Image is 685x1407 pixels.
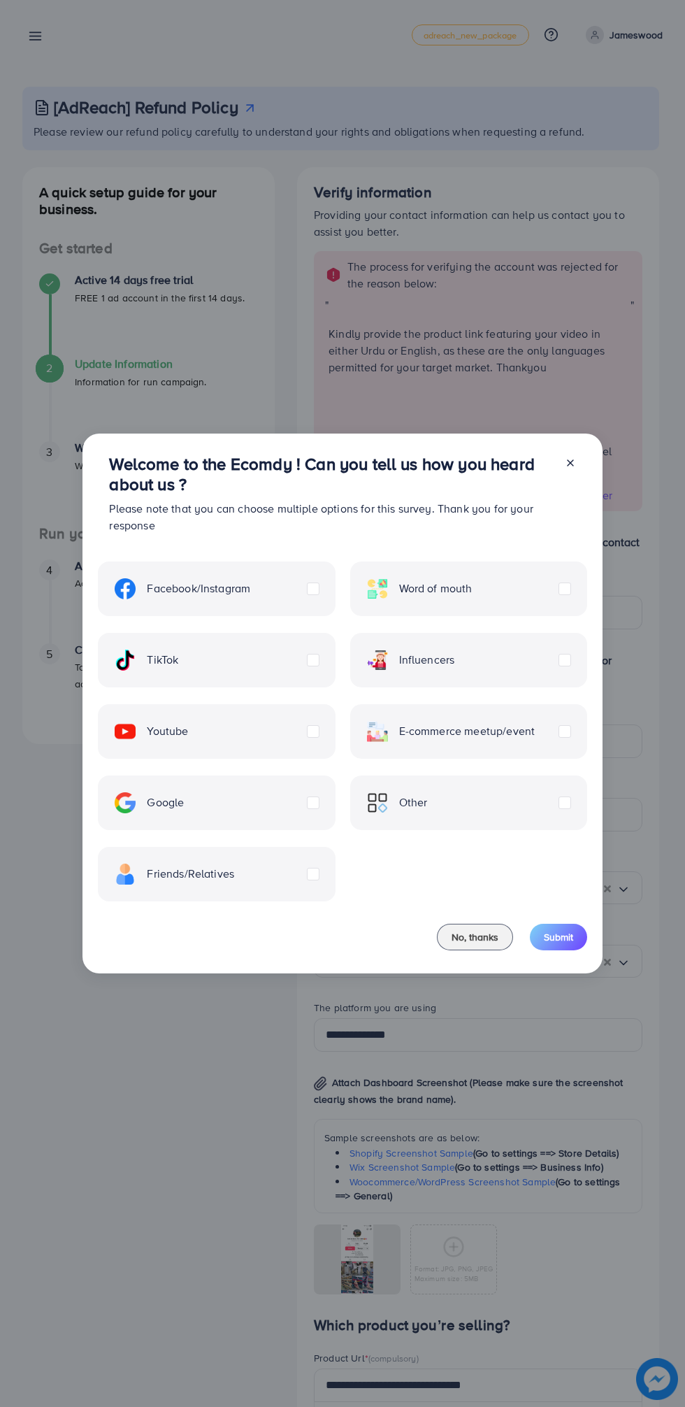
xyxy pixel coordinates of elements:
[399,652,455,668] span: Influencers
[115,864,136,885] img: ic-freind.8e9a9d08.svg
[147,866,234,882] span: Friends/Relatives
[367,792,388,813] img: ic-other.99c3e012.svg
[399,794,428,810] span: Other
[115,792,136,813] img: ic-google.5bdd9b68.svg
[115,578,136,599] img: ic-facebook.134605ef.svg
[115,650,136,671] img: ic-tiktok.4b20a09a.svg
[367,578,388,599] img: ic-word-of-mouth.a439123d.svg
[367,721,388,742] img: ic-ecommerce.d1fa3848.svg
[147,723,188,739] span: Youtube
[399,580,473,597] span: Word of mouth
[109,500,553,534] p: Please note that you can choose multiple options for this survey. Thank you for your response
[367,650,388,671] img: ic-influencers.a620ad43.svg
[147,652,178,668] span: TikTok
[399,723,535,739] span: E-commerce meetup/event
[452,930,498,944] span: No, thanks
[530,924,587,950] button: Submit
[147,580,250,597] span: Facebook/Instagram
[437,924,513,950] button: No, thanks
[544,930,573,944] span: Submit
[147,794,184,810] span: Google
[109,454,553,494] h3: Welcome to the Ecomdy ! Can you tell us how you heard about us ?
[115,721,136,742] img: ic-youtube.715a0ca2.svg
